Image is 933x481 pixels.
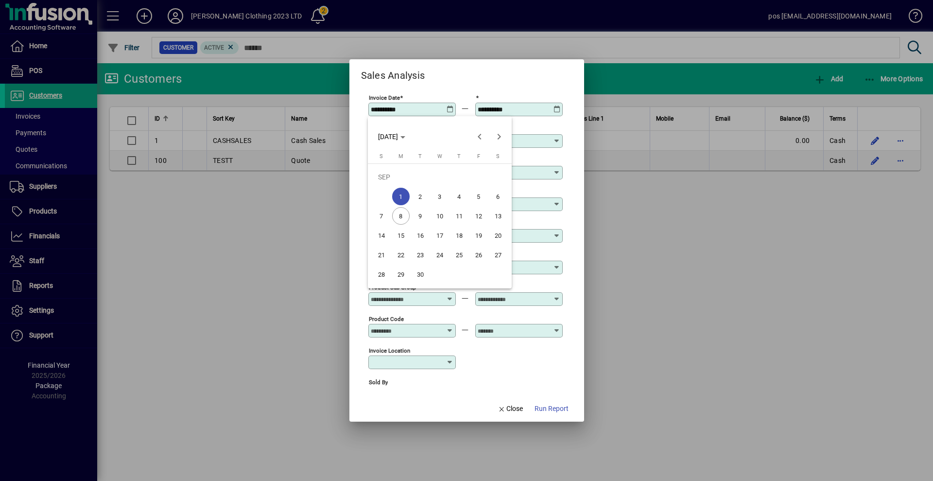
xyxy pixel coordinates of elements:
[392,227,410,244] span: 15
[488,187,508,206] button: Sat Sep 06 2025
[374,128,409,145] button: Choose month and year
[391,265,411,284] button: Mon Sep 29 2025
[373,266,390,283] span: 28
[449,245,469,265] button: Thu Sep 25 2025
[372,265,391,284] button: Sun Sep 28 2025
[391,187,411,206] button: Mon Sep 01 2025
[470,246,487,264] span: 26
[496,153,500,160] span: S
[418,153,422,160] span: T
[373,207,390,225] span: 7
[450,188,468,205] span: 4
[412,266,429,283] span: 30
[489,207,507,225] span: 13
[431,227,449,244] span: 17
[489,188,507,205] span: 6
[392,246,410,264] span: 22
[488,226,508,245] button: Sat Sep 20 2025
[372,226,391,245] button: Sun Sep 14 2025
[488,206,508,226] button: Sat Sep 13 2025
[412,227,429,244] span: 16
[450,227,468,244] span: 18
[449,226,469,245] button: Thu Sep 18 2025
[430,245,449,265] button: Wed Sep 24 2025
[469,206,488,226] button: Fri Sep 12 2025
[449,206,469,226] button: Thu Sep 11 2025
[412,188,429,205] span: 2
[411,245,430,265] button: Tue Sep 23 2025
[372,245,391,265] button: Sun Sep 21 2025
[411,226,430,245] button: Tue Sep 16 2025
[489,246,507,264] span: 27
[431,246,449,264] span: 24
[450,246,468,264] span: 25
[431,188,449,205] span: 3
[469,245,488,265] button: Fri Sep 26 2025
[457,153,461,160] span: T
[411,265,430,284] button: Tue Sep 30 2025
[392,207,410,225] span: 8
[437,153,442,160] span: W
[469,226,488,245] button: Fri Sep 19 2025
[372,167,508,187] td: SEP
[412,207,429,225] span: 9
[470,127,489,146] button: Previous month
[372,206,391,226] button: Sun Sep 07 2025
[391,245,411,265] button: Mon Sep 22 2025
[398,153,403,160] span: M
[488,245,508,265] button: Sat Sep 27 2025
[470,227,487,244] span: 19
[469,187,488,206] button: Fri Sep 05 2025
[430,206,449,226] button: Wed Sep 10 2025
[470,188,487,205] span: 5
[431,207,449,225] span: 10
[489,227,507,244] span: 20
[411,187,430,206] button: Tue Sep 02 2025
[392,188,410,205] span: 1
[391,206,411,226] button: Mon Sep 08 2025
[430,187,449,206] button: Wed Sep 03 2025
[412,246,429,264] span: 23
[373,227,390,244] span: 14
[450,207,468,225] span: 11
[380,153,383,160] span: S
[489,127,509,146] button: Next month
[411,206,430,226] button: Tue Sep 09 2025
[378,133,398,141] span: [DATE]
[470,207,487,225] span: 12
[392,266,410,283] span: 29
[373,246,390,264] span: 21
[391,226,411,245] button: Mon Sep 15 2025
[477,153,480,160] span: F
[430,226,449,245] button: Wed Sep 17 2025
[449,187,469,206] button: Thu Sep 04 2025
